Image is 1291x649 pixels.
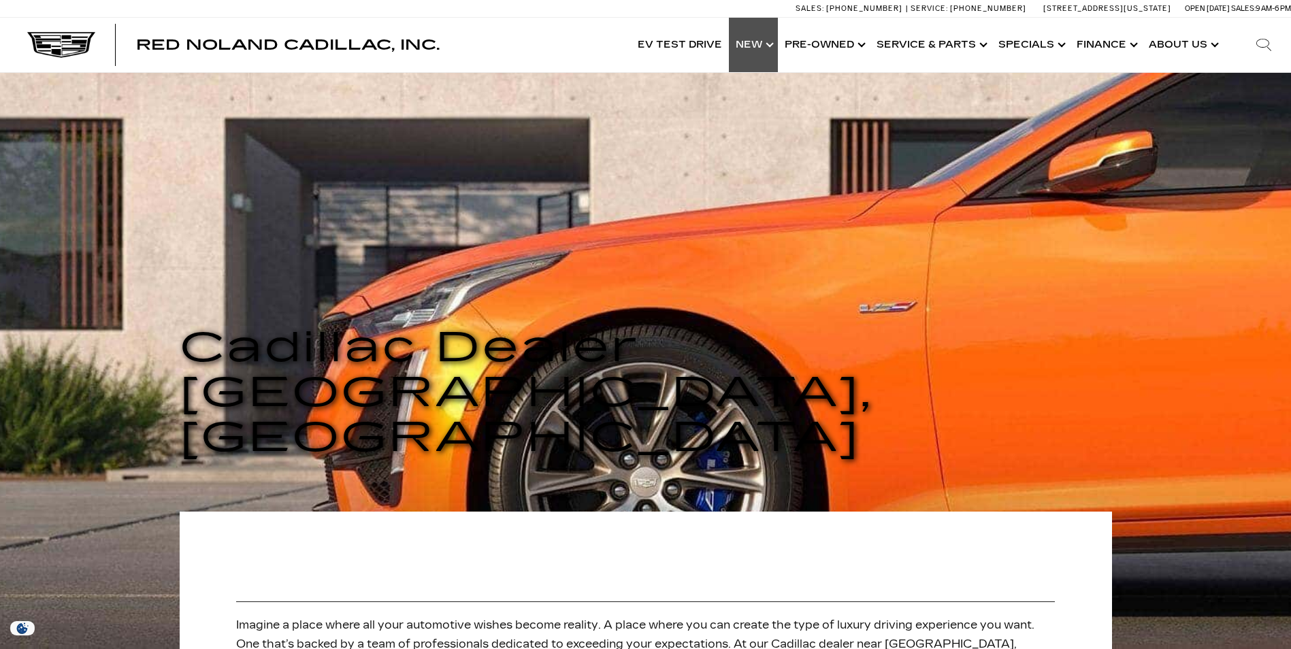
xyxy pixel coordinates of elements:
a: New [729,18,778,72]
a: Red Noland Cadillac, Inc. [136,38,440,52]
img: Cadillac Dark Logo with Cadillac White Text [27,32,95,58]
a: Finance [1070,18,1142,72]
a: Service & Parts [870,18,992,72]
a: Service: [PHONE_NUMBER] [906,5,1030,12]
section: Click to Open Cookie Consent Modal [7,621,38,635]
span: Cadillac Dealer [GEOGRAPHIC_DATA], [GEOGRAPHIC_DATA] [180,323,873,462]
span: 9 AM-6 PM [1256,4,1291,13]
a: Specials [992,18,1070,72]
a: About Us [1142,18,1223,72]
img: Opt-Out Icon [7,621,38,635]
span: Sales: [1231,4,1256,13]
span: Sales: [796,4,824,13]
a: EV Test Drive [631,18,729,72]
span: [PHONE_NUMBER] [826,4,902,13]
a: Pre-Owned [778,18,870,72]
span: [PHONE_NUMBER] [950,4,1026,13]
span: Open [DATE] [1185,4,1230,13]
span: Service: [911,4,948,13]
span: Red Noland Cadillac, Inc. [136,37,440,53]
a: Sales: [PHONE_NUMBER] [796,5,906,12]
a: [STREET_ADDRESS][US_STATE] [1043,4,1171,13]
